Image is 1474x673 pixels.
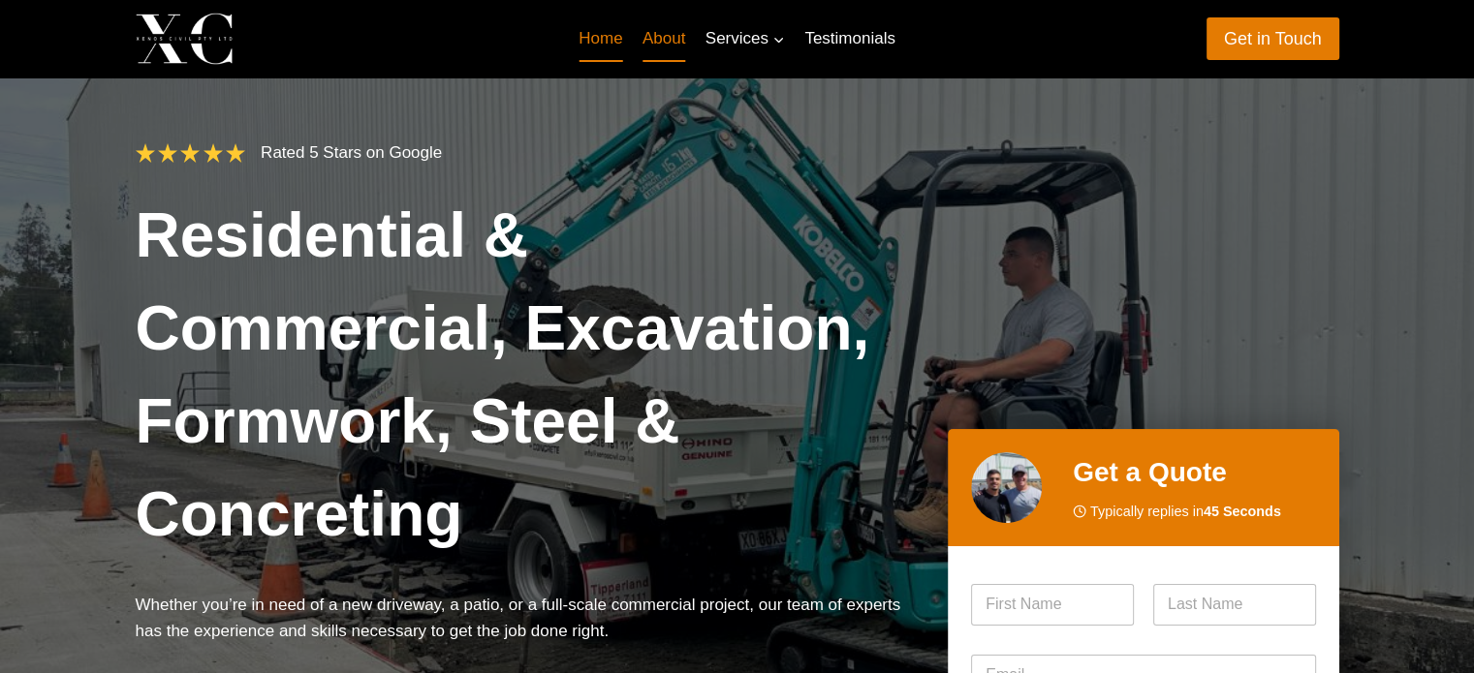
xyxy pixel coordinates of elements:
[971,584,1134,626] input: First Name
[1207,17,1339,59] a: Get in Touch
[136,189,918,561] h1: Residential & Commercial, Excavation, Formwork, Steel & Concreting
[696,15,796,62] button: Child menu of Services
[249,23,385,53] p: Xenos Civil
[136,13,233,64] img: Xenos Civil
[795,15,905,62] a: Testimonials
[1153,584,1316,626] input: Last Name
[633,15,696,62] a: About
[569,15,905,62] nav: Primary Navigation
[136,592,918,644] p: Whether you’re in need of a new driveway, a patio, or a full-scale commercial project, our team o...
[569,15,633,62] a: Home
[136,13,385,64] a: Xenos Civil
[1204,504,1281,519] strong: 45 Seconds
[1090,501,1281,523] span: Typically replies in
[261,139,442,166] p: Rated 5 Stars on Google
[1073,452,1316,493] h2: Get a Quote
